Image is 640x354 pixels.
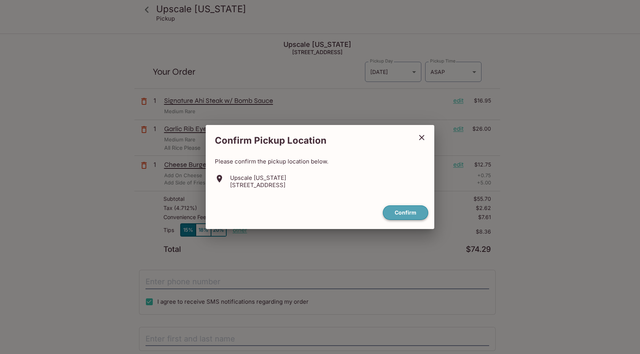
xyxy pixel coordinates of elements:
[206,131,412,150] h2: Confirm Pickup Location
[215,158,425,165] p: Please confirm the pickup location below.
[412,128,431,147] button: close
[230,181,286,189] p: [STREET_ADDRESS]
[383,205,428,220] button: confirm
[230,174,286,181] p: Upscale [US_STATE]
